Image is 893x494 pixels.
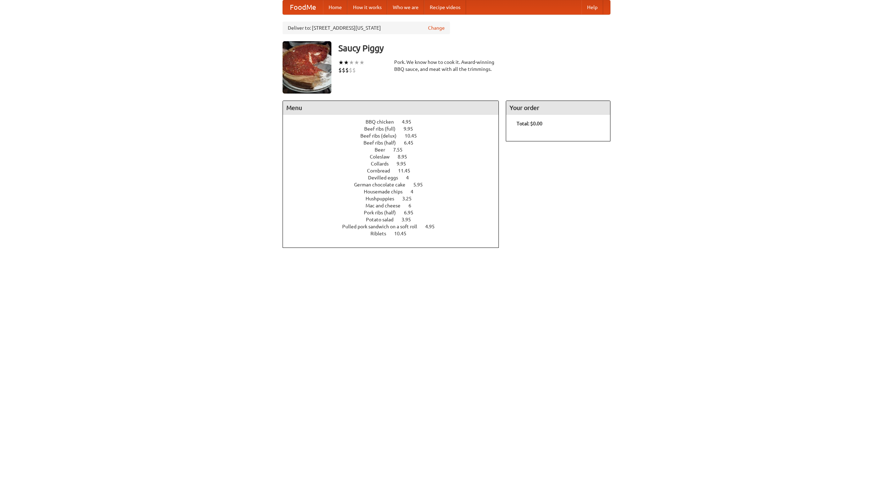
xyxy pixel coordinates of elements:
span: Beef ribs (delux) [360,133,404,139]
a: FoodMe [283,0,323,14]
a: Collards 9.95 [371,161,419,167]
span: Cornbread [367,168,397,174]
li: ★ [359,59,365,66]
span: 6.45 [404,140,420,146]
span: Potato salad [366,217,400,222]
li: $ [342,66,345,74]
span: BBQ chicken [366,119,401,125]
li: $ [345,66,349,74]
span: 7.55 [393,147,410,153]
span: Pork ribs (half) [364,210,403,215]
a: Hushpuppies 3.25 [366,196,425,201]
span: 10.45 [394,231,413,236]
a: Change [428,24,445,31]
span: 10.45 [405,133,424,139]
span: 6 [408,203,418,208]
span: 4.95 [425,224,442,229]
span: 4.95 [402,119,418,125]
span: 9.95 [404,126,420,132]
span: 5.95 [413,182,430,187]
span: 8.95 [398,154,414,160]
span: German chocolate cake [354,182,412,187]
a: Cornbread 11.45 [367,168,423,174]
li: $ [352,66,356,74]
a: Recipe videos [424,0,466,14]
div: Deliver to: [STREET_ADDRESS][US_STATE] [283,22,450,34]
a: Who we are [387,0,424,14]
a: How it works [347,0,387,14]
a: German chocolate cake 5.95 [354,182,436,187]
a: Beef ribs (half) 6.45 [363,140,426,146]
img: angular.jpg [283,41,331,94]
span: Coleslaw [370,154,397,160]
a: Devilled eggs 4 [368,175,422,180]
span: 4 [411,189,420,194]
a: Help [581,0,603,14]
h3: Saucy Piggy [338,41,610,55]
span: 11.45 [398,168,417,174]
a: Home [323,0,347,14]
a: Potato salad 3.95 [366,217,424,222]
a: Housemade chips 4 [364,189,426,194]
span: Collards [371,161,396,167]
a: Pork ribs (half) 6.95 [364,210,426,215]
span: Mac and cheese [366,203,407,208]
a: Beef ribs (delux) 10.45 [360,133,430,139]
span: Riblets [370,231,393,236]
a: Beer 7.55 [375,147,415,153]
span: Hushpuppies [366,196,401,201]
li: ★ [349,59,354,66]
li: ★ [344,59,349,66]
span: Beer [375,147,392,153]
a: Riblets 10.45 [370,231,419,236]
li: ★ [354,59,359,66]
a: Coleslaw 8.95 [370,154,420,160]
h4: Your order [506,101,610,115]
a: Pulled pork sandwich on a soft roll 4.95 [342,224,448,229]
b: Total: $0.00 [517,121,542,126]
span: 9.95 [397,161,413,167]
span: Beef ribs (full) [364,126,403,132]
a: Mac and cheese 6 [366,203,424,208]
li: $ [349,66,352,74]
a: BBQ chicken 4.95 [366,119,424,125]
div: Pork. We know how to cook it. Award-winning BBQ sauce, and meat with all the trimmings. [394,59,499,73]
span: 6.95 [404,210,420,215]
span: Devilled eggs [368,175,405,180]
span: Pulled pork sandwich on a soft roll [342,224,424,229]
li: $ [338,66,342,74]
span: Beef ribs (half) [363,140,403,146]
span: Housemade chips [364,189,410,194]
span: 3.25 [402,196,419,201]
span: 3.95 [402,217,418,222]
a: Beef ribs (full) 9.95 [364,126,426,132]
li: ★ [338,59,344,66]
h4: Menu [283,101,498,115]
span: 4 [406,175,416,180]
